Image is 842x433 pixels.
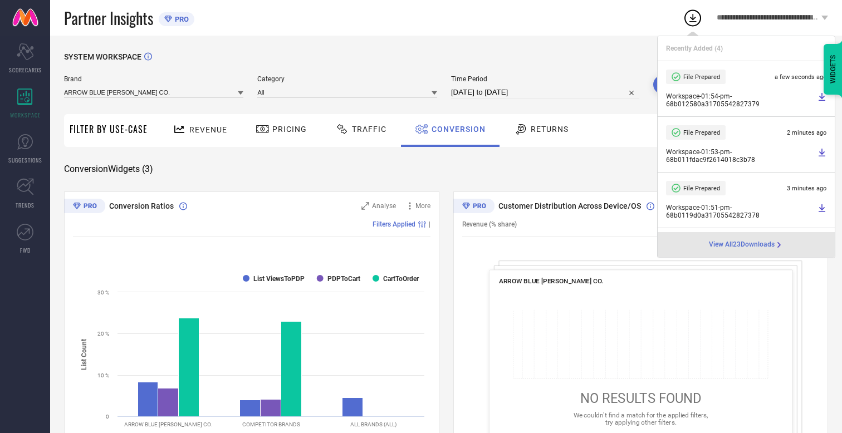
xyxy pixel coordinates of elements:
[253,275,305,283] text: List ViewsToPDP
[8,156,42,164] span: SUGGESTIONS
[10,111,41,119] span: WORKSPACE
[109,201,174,210] span: Conversion Ratios
[106,414,109,420] text: 0
[531,125,569,134] span: Returns
[709,240,775,249] span: View All 23 Downloads
[683,8,703,28] div: Open download list
[64,199,105,215] div: Premium
[383,275,419,283] text: CartToOrder
[64,52,141,61] span: SYSTEM WORKSPACE
[683,185,720,192] span: File Prepared
[352,125,386,134] span: Traffic
[64,164,153,175] span: Conversion Widgets ( 3 )
[172,15,189,23] span: PRO
[272,125,307,134] span: Pricing
[709,240,784,249] a: View All23Downloads
[361,202,369,210] svg: Zoom
[498,201,641,210] span: Customer Distribution Across Device/OS
[498,277,603,285] span: ARROW BLUE [PERSON_NAME] CO.
[573,411,708,426] span: We couldn’t find a match for the applied filters, try applying other filters.
[20,246,31,254] span: FWD
[350,421,396,427] text: ALL BRANDS (ALL)
[451,86,639,99] input: Select time period
[97,331,109,337] text: 20 %
[257,75,437,83] span: Category
[97,372,109,378] text: 10 %
[817,204,826,219] a: Download
[124,421,213,427] text: ARROW BLUE [PERSON_NAME] CO.
[451,75,639,83] span: Time Period
[709,240,784,249] div: Open download page
[683,129,720,136] span: File Prepared
[666,92,815,108] span: Workspace - 01:54-pm - 68b012580a31705542827379
[666,148,815,164] span: Workspace - 01:53-pm - 68b011fdac9f2614018c3b78
[373,220,415,228] span: Filters Applied
[775,73,826,81] span: a few seconds ago
[462,220,517,228] span: Revenue (% share)
[432,125,486,134] span: Conversion
[787,129,826,136] span: 2 minutes ago
[683,73,720,81] span: File Prepared
[580,391,701,406] span: NO RESULTS FOUND
[372,202,396,210] span: Analyse
[666,204,815,219] span: Workspace - 01:51-pm - 68b0119d0a31705542827378
[429,220,430,228] span: |
[242,421,300,427] text: COMPETITOR BRANDS
[453,199,495,215] div: Premium
[817,92,826,108] a: Download
[64,7,153,29] span: Partner Insights
[653,75,713,94] button: Search
[70,122,148,136] span: Filter By Use-Case
[9,66,42,74] span: SCORECARDS
[16,201,35,209] span: TRENDS
[80,338,88,370] tspan: List Count
[189,125,227,134] span: Revenue
[666,45,723,52] span: Recently Added ( 4 )
[97,289,109,296] text: 30 %
[415,202,430,210] span: More
[787,185,826,192] span: 3 minutes ago
[327,275,360,283] text: PDPToCart
[817,148,826,164] a: Download
[64,75,243,83] span: Brand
